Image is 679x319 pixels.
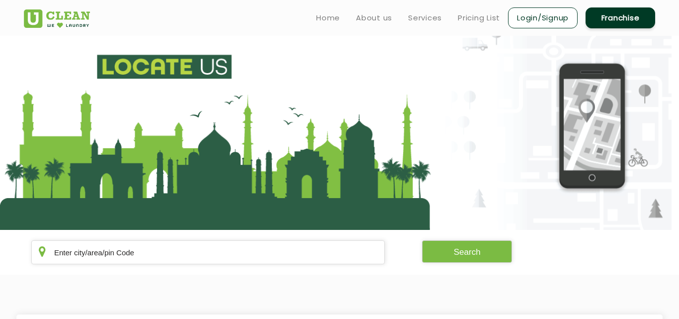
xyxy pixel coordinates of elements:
[356,12,392,24] a: About us
[316,12,340,24] a: Home
[422,240,512,263] button: Search
[408,12,442,24] a: Services
[24,9,90,28] img: UClean Laundry and Dry Cleaning
[586,7,655,28] a: Franchise
[31,240,385,264] input: Enter city/area/pin Code
[508,7,578,28] a: Login/Signup
[458,12,500,24] a: Pricing List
